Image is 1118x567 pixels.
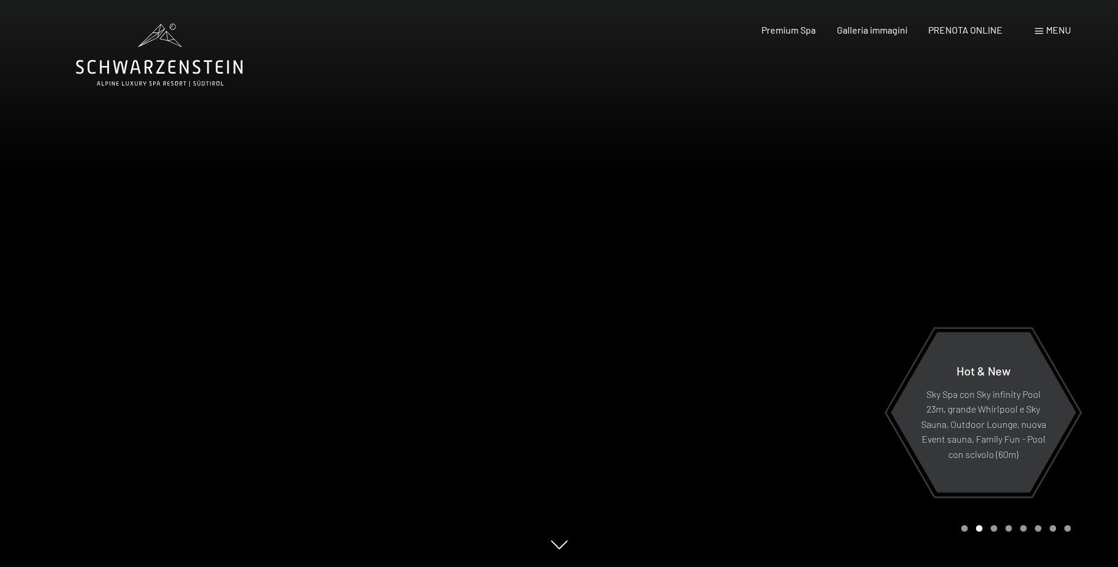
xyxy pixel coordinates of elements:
[1046,24,1071,35] span: Menu
[1064,525,1071,532] div: Carousel Page 8
[991,525,997,532] div: Carousel Page 3
[957,525,1071,532] div: Carousel Pagination
[961,525,968,532] div: Carousel Page 1
[1035,525,1041,532] div: Carousel Page 6
[1005,525,1012,532] div: Carousel Page 4
[976,525,982,532] div: Carousel Page 2 (Current Slide)
[837,24,908,35] a: Galleria immagini
[1050,525,1056,532] div: Carousel Page 7
[957,363,1011,377] span: Hot & New
[890,331,1077,493] a: Hot & New Sky Spa con Sky infinity Pool 23m, grande Whirlpool e Sky Sauna, Outdoor Lounge, nuova ...
[928,24,1002,35] a: PRENOTA ONLINE
[761,24,816,35] a: Premium Spa
[919,386,1047,461] p: Sky Spa con Sky infinity Pool 23m, grande Whirlpool e Sky Sauna, Outdoor Lounge, nuova Event saun...
[1020,525,1027,532] div: Carousel Page 5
